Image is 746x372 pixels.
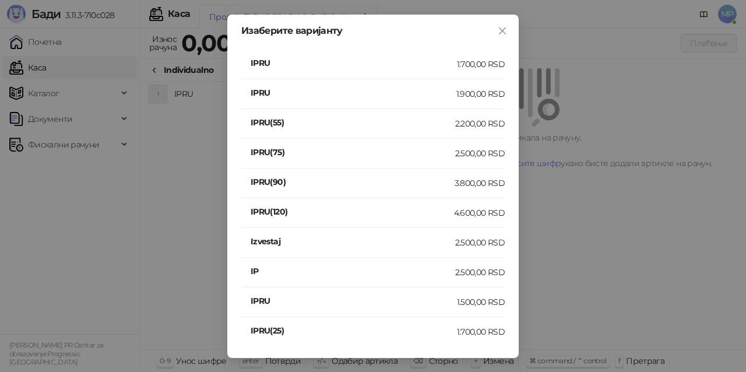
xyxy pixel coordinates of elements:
div: 2.500,00 RSD [455,266,505,279]
div: 3.800,00 RSD [455,177,505,189]
h4: IPRU(55) [251,116,455,129]
div: 4.600,00 RSD [454,206,505,219]
div: Изаберите варијанту [241,26,505,36]
h4: IPRU [251,86,456,99]
h4: IP [251,265,455,278]
h4: IPRU [251,57,457,69]
span: Close [493,26,512,36]
div: 2.500,00 RSD [455,236,505,249]
div: 1.500,00 RSD [457,296,505,308]
div: 2.500,00 RSD [455,147,505,160]
span: close [498,26,507,36]
h4: IPRU(120) [251,205,454,218]
div: 1.900,00 RSD [456,87,505,100]
div: 2.200,00 RSD [455,117,505,130]
h4: IPRU(90) [251,176,455,188]
h4: IPRU(75) [251,146,455,159]
div: 1.700,00 RSD [457,325,505,338]
h4: IPRU(25) [251,324,457,337]
button: Close [493,22,512,40]
div: 1.700,00 RSD [457,58,505,71]
h4: IPRU [251,294,457,307]
h4: Izvestaj [251,235,455,248]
